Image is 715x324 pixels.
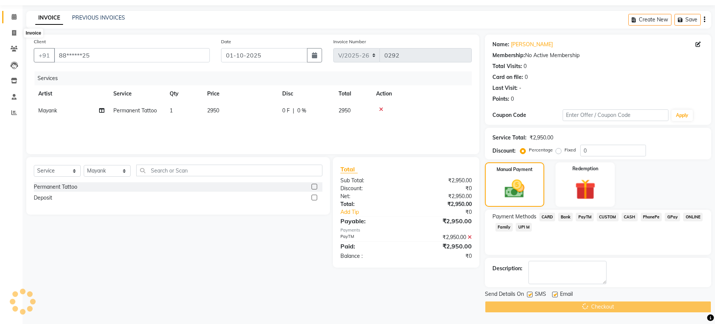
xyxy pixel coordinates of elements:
[406,185,477,192] div: ₹0
[492,134,527,142] div: Service Total:
[492,51,704,59] div: No Active Membership
[34,48,55,62] button: +91
[406,242,477,251] div: ₹2,950.00
[572,165,598,172] label: Redemption
[519,84,521,92] div: -
[297,107,306,115] span: 0 %
[665,213,680,221] span: GPay
[54,48,210,62] input: Search by Name/Mobile/Email/Code
[492,111,563,119] div: Coupon Code
[293,107,294,115] span: |
[335,177,406,185] div: Sub Total:
[34,183,77,191] div: Permanent Tattoo
[113,107,157,114] span: Permanent Tattoo
[34,194,52,202] div: Deposit
[492,51,525,59] div: Membership:
[339,107,351,114] span: 2950
[72,14,125,21] a: PREVIOUS INVOICES
[516,223,532,232] span: UPI M
[165,85,203,102] th: Qty
[498,177,531,200] img: _cash.svg
[563,109,668,121] input: Enter Offer / Coupon Code
[492,41,509,48] div: Name:
[34,38,46,45] label: Client
[335,185,406,192] div: Discount:
[683,213,703,221] span: ONLINE
[203,85,278,102] th: Price
[278,85,334,102] th: Disc
[558,213,573,221] span: Bank
[207,107,219,114] span: 2950
[340,165,358,173] span: Total
[529,147,553,153] label: Percentage
[335,192,406,200] div: Net:
[372,85,472,102] th: Action
[136,165,322,176] input: Search or Scan
[492,265,522,273] div: Description:
[671,110,693,121] button: Apply
[492,147,516,155] div: Discount:
[333,38,366,45] label: Invoice Number
[335,242,406,251] div: Paid:
[525,73,528,81] div: 0
[497,166,533,173] label: Manual Payment
[628,14,671,26] button: Create New
[35,71,477,85] div: Services
[539,213,555,221] span: CARD
[170,107,173,114] span: 1
[492,213,536,221] span: Payment Methods
[564,147,576,153] label: Fixed
[524,62,527,70] div: 0
[335,217,406,226] div: Payable:
[406,200,477,208] div: ₹2,950.00
[334,85,372,102] th: Total
[418,208,477,216] div: ₹0
[109,85,165,102] th: Service
[674,14,701,26] button: Save
[406,192,477,200] div: ₹2,950.00
[485,290,524,300] span: Send Details On
[576,213,594,221] span: PayTM
[495,223,513,232] span: Family
[492,62,522,70] div: Total Visits:
[38,107,57,114] span: Mayank
[340,227,471,233] div: Payments
[406,252,477,260] div: ₹0
[492,95,509,103] div: Points:
[335,200,406,208] div: Total:
[35,11,63,25] a: INVOICE
[511,95,514,103] div: 0
[282,107,290,115] span: 0 F
[34,85,109,102] th: Artist
[335,208,418,216] a: Add Tip
[569,177,602,202] img: _gift.svg
[530,134,553,142] div: ₹2,950.00
[535,290,546,300] span: SMS
[641,213,662,221] span: PhonePe
[406,177,477,185] div: ₹2,950.00
[335,252,406,260] div: Balance :
[622,213,638,221] span: CASH
[24,29,43,38] div: Invoice
[597,213,619,221] span: CUSTOM
[492,73,523,81] div: Card on file:
[221,38,231,45] label: Date
[406,233,477,241] div: ₹2,950.00
[492,84,518,92] div: Last Visit:
[511,41,553,48] a: [PERSON_NAME]
[335,233,406,241] div: PayTM
[406,217,477,226] div: ₹2,950.00
[560,290,573,300] span: Email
